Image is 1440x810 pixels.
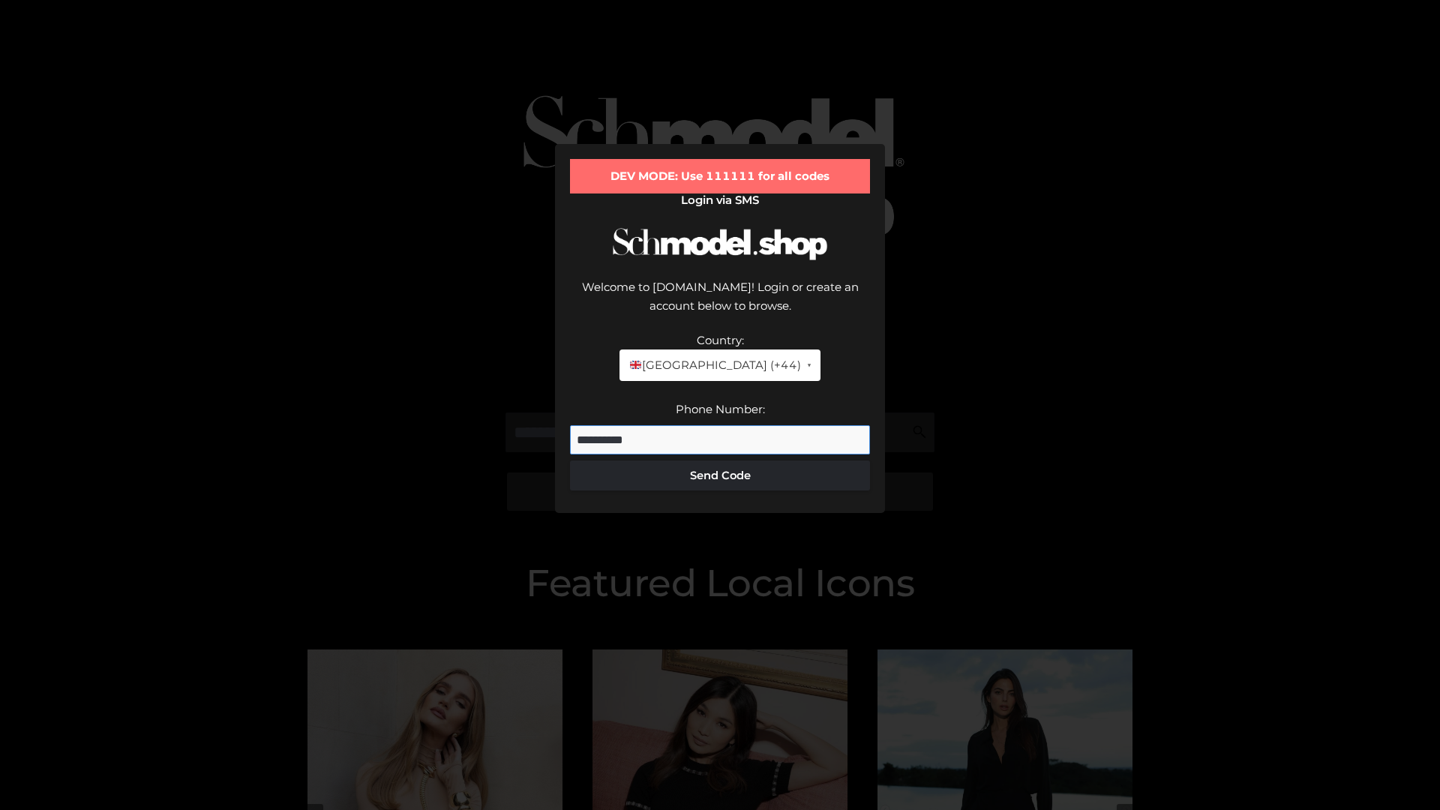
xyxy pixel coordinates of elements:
[676,402,765,416] label: Phone Number:
[630,359,641,370] img: 🇬🇧
[570,159,870,193] div: DEV MODE: Use 111111 for all codes
[570,193,870,207] h2: Login via SMS
[607,214,832,274] img: Schmodel Logo
[628,355,800,375] span: [GEOGRAPHIC_DATA] (+44)
[570,277,870,331] div: Welcome to [DOMAIN_NAME]! Login or create an account below to browse.
[697,333,744,347] label: Country:
[570,460,870,490] button: Send Code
